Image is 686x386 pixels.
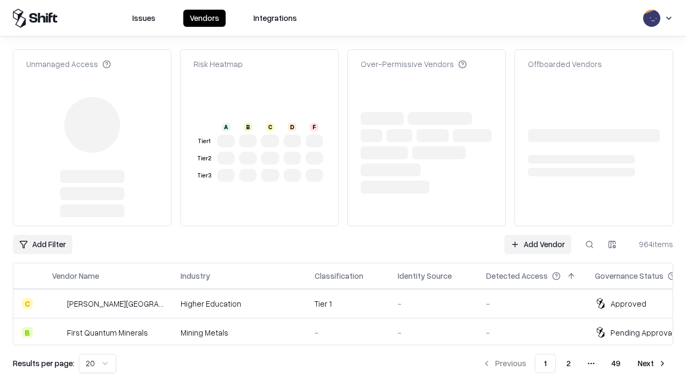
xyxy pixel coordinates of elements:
[610,327,674,338] div: Pending Approval
[486,270,548,281] div: Detected Access
[52,327,63,338] img: First Quantum Minerals
[610,298,646,309] div: Approved
[535,354,556,373] button: 1
[13,235,72,254] button: Add Filter
[247,10,303,27] button: Integrations
[52,270,99,281] div: Vendor Name
[22,327,33,338] div: B
[196,171,213,180] div: Tier 3
[52,298,63,309] img: Reichman University
[288,123,296,131] div: D
[558,354,579,373] button: 2
[193,58,243,70] div: Risk Heatmap
[528,58,602,70] div: Offboarded Vendors
[361,58,467,70] div: Over-Permissive Vendors
[315,327,381,338] div: -
[486,327,578,338] div: -
[486,298,578,309] div: -
[603,354,629,373] button: 49
[183,10,226,27] button: Vendors
[310,123,318,131] div: F
[595,270,663,281] div: Governance Status
[181,298,297,309] div: Higher Education
[126,10,162,27] button: Issues
[398,298,469,309] div: -
[22,298,33,309] div: C
[315,298,381,309] div: Tier 1
[244,123,252,131] div: B
[398,270,452,281] div: Identity Source
[631,354,673,373] button: Next
[67,327,148,338] div: First Quantum Minerals
[630,239,673,250] div: 964 items
[196,137,213,146] div: Tier 1
[222,123,230,131] div: A
[504,235,571,254] a: Add Vendor
[476,354,673,373] nav: pagination
[181,327,297,338] div: Mining Metals
[398,327,469,338] div: -
[181,270,210,281] div: Industry
[13,358,74,369] p: Results per page:
[315,270,363,281] div: Classification
[196,154,213,163] div: Tier 2
[26,58,111,70] div: Unmanaged Access
[266,123,274,131] div: C
[67,298,163,309] div: [PERSON_NAME][GEOGRAPHIC_DATA]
